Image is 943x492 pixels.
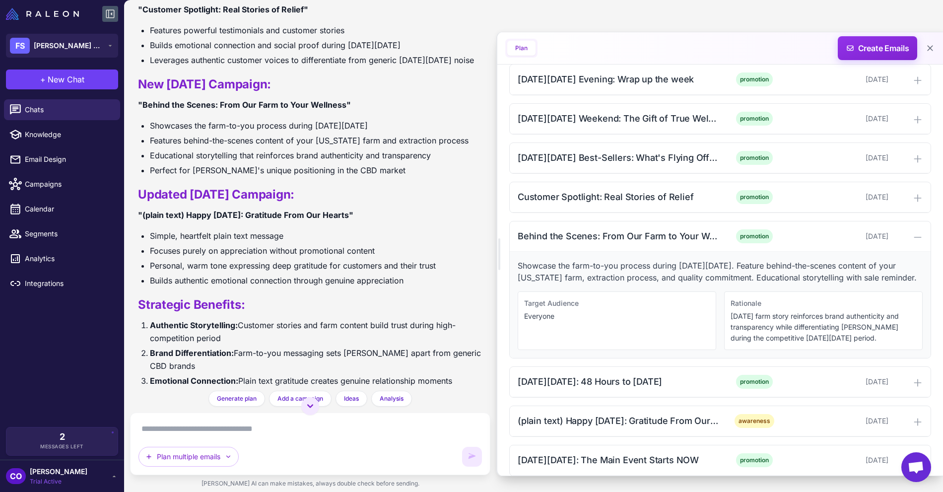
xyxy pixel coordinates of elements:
[25,204,112,214] span: Calendar
[30,466,87,477] span: [PERSON_NAME]
[138,76,482,92] h2: New [DATE] Campaign:
[150,347,482,372] li: Farm-to-you messaging sets [PERSON_NAME] apart from generic CBD brands
[25,129,112,140] span: Knowledge
[524,311,710,322] p: Everyone
[838,36,917,60] button: Create Emails
[150,259,482,272] li: Personal, warm tone expressing deep gratitude for customers and their trust
[6,468,26,484] div: CO
[344,394,359,403] span: Ideas
[790,152,888,163] div: [DATE]
[336,391,367,407] button: Ideas
[150,54,482,67] li: Leverages authentic customer voices to differentiate from generic [DATE][DATE] noise
[150,24,482,37] li: Features powerful testimonials and customer stories
[150,374,482,387] li: Plain text gratitude creates genuine relationship moments
[150,274,482,287] li: Builds authentic emotional connection through genuine appreciation
[901,452,931,482] div: Open chat
[130,475,490,492] div: [PERSON_NAME] AI can make mistakes, always double check before sending.
[4,223,120,244] a: Segments
[736,375,773,389] span: promotion
[150,389,482,402] li: Breaks up promotional intensity with meaningful brand-building content
[518,151,718,164] div: [DATE][DATE] Best-Sellers: What's Flying Off Shelves
[380,394,404,403] span: Analysis
[150,391,214,401] strong: Content Variety:
[790,231,888,242] div: [DATE]
[150,348,234,358] strong: Brand Differentiation:
[217,394,257,403] span: Generate plan
[790,74,888,85] div: [DATE]
[138,187,482,203] h2: Updated [DATE] Campaign:
[150,164,482,177] li: Perfect for [PERSON_NAME]'s unique positioning in the CBD market
[518,190,718,204] div: Customer Spotlight: Real Stories of Relief
[518,453,718,467] div: [DATE][DATE]: The Main Event Starts NOW
[4,124,120,145] a: Knowledge
[736,112,773,126] span: promotion
[25,179,112,190] span: Campaigns
[150,319,482,345] li: Customer stories and farm content build trust during high-competition period
[60,432,65,441] span: 2
[524,298,710,309] div: Target Audience
[48,73,84,85] span: New Chat
[790,455,888,466] div: [DATE]
[518,260,923,283] p: Showcase the farm-to-you process during [DATE][DATE]. Feature behind-the-scenes content of your [...
[10,38,30,54] div: FS
[4,99,120,120] a: Chats
[736,151,773,165] span: promotion
[34,40,103,51] span: [PERSON_NAME] Botanicals
[150,244,482,257] li: Focuses purely on appreciation without promotional content
[138,100,351,110] strong: "Behind the Scenes: From Our Farm to Your Wellness"
[735,414,774,428] span: awareness
[30,477,87,486] span: Trial Active
[518,72,718,86] div: [DATE][DATE] Evening: Wrap up the week
[25,154,112,165] span: Email Design
[4,174,120,195] a: Campaigns
[736,229,773,243] span: promotion
[138,210,353,220] strong: "(plain text) Happy [DATE]: Gratitude From Our Hearts"
[4,199,120,219] a: Calendar
[150,149,482,162] li: Educational storytelling that reinforces brand authenticity and transparency
[208,391,265,407] button: Generate plan
[150,376,238,386] strong: Emotional Connection:
[269,391,332,407] button: Add a campaign
[834,36,921,60] span: Create Emails
[40,443,84,450] span: Messages Left
[138,447,239,467] button: Plan multiple emails
[150,134,482,147] li: Features behind-the-scenes content of your [US_STATE] farm and extraction process
[371,391,412,407] button: Analysis
[790,416,888,426] div: [DATE]
[277,394,323,403] span: Add a campaign
[25,278,112,289] span: Integrations
[150,39,482,52] li: Builds emotional connection and social proof during [DATE][DATE]
[731,311,916,344] p: [DATE] farm story reinforces brand authenticity and transparency while differentiating [PERSON_NA...
[736,453,773,467] span: promotion
[4,248,120,269] a: Analytics
[4,273,120,294] a: Integrations
[150,119,482,132] li: Showcases the farm-to-you process during [DATE][DATE]
[518,414,718,427] div: (plain text) Happy [DATE]: Gratitude From Our Hearts
[731,298,916,309] div: Rationale
[150,320,238,330] strong: Authentic Storytelling:
[507,41,536,56] button: Plan
[6,8,83,20] a: Raleon Logo
[790,113,888,124] div: [DATE]
[6,34,118,58] button: FS[PERSON_NAME] Botanicals
[790,192,888,203] div: [DATE]
[25,228,112,239] span: Segments
[138,4,308,14] strong: "Customer Spotlight: Real Stories of Relief"
[6,70,118,89] button: +New Chat
[25,104,112,115] span: Chats
[736,72,773,86] span: promotion
[25,253,112,264] span: Analytics
[518,112,718,125] div: [DATE][DATE] Weekend: The Gift of True Wellness
[518,375,718,388] div: [DATE][DATE]: 48 Hours to [DATE]
[4,149,120,170] a: Email Design
[150,229,482,242] li: Simple, heartfelt plain text message
[736,190,773,204] span: promotion
[138,297,482,313] h2: Strategic Benefits:
[518,229,718,243] div: Behind the Scenes: From Our Farm to Your Wellness
[6,8,79,20] img: Raleon Logo
[790,376,888,387] div: [DATE]
[40,73,46,85] span: +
